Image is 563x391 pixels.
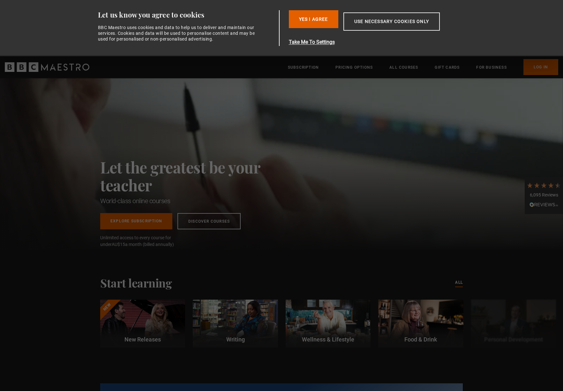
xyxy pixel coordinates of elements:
[476,64,507,71] a: For business
[525,177,563,214] div: 6,095 ReviewsRead All Reviews
[526,182,561,189] div: 4.7 Stars
[193,300,278,348] a: Writing
[526,192,561,198] div: 6,095 Reviews
[455,279,463,286] a: All
[389,64,418,71] a: All Courses
[100,158,289,194] h2: Let the greatest be your teacher
[98,25,259,42] div: BBC Maestro uses cookies and data to help us to deliver and maintain our services. Cookies and da...
[100,196,289,205] h1: World-class online courses
[193,335,278,344] p: Writing
[100,276,172,289] h2: Start learning
[526,202,561,209] div: Read All Reviews
[112,242,125,247] span: AU$15
[100,234,186,248] span: Unlimited access to every course for under a month (billed annually)
[378,335,463,344] p: Food & Drink
[471,300,556,348] a: Personal Development
[288,59,558,75] nav: Primary
[529,202,558,207] img: REVIEWS.io
[286,300,371,348] a: Wellness & Lifestyle
[523,59,558,75] a: Log In
[5,62,89,72] svg: BBC Maestro
[100,213,172,229] a: Explore Subscription
[335,64,373,71] a: Pricing Options
[288,64,319,71] a: Subscription
[177,213,241,229] a: Discover Courses
[98,10,277,19] div: Let us know you agree to cookies
[378,300,463,348] a: Food & Drink
[343,12,440,31] button: Use necessary cookies only
[289,38,470,46] button: Take Me To Settings
[289,10,338,28] button: Yes I Agree
[286,335,371,344] p: Wellness & Lifestyle
[100,300,185,348] a: New New Releases
[100,335,185,344] p: New Releases
[471,335,556,344] p: Personal Development
[435,64,460,71] a: Gift Cards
